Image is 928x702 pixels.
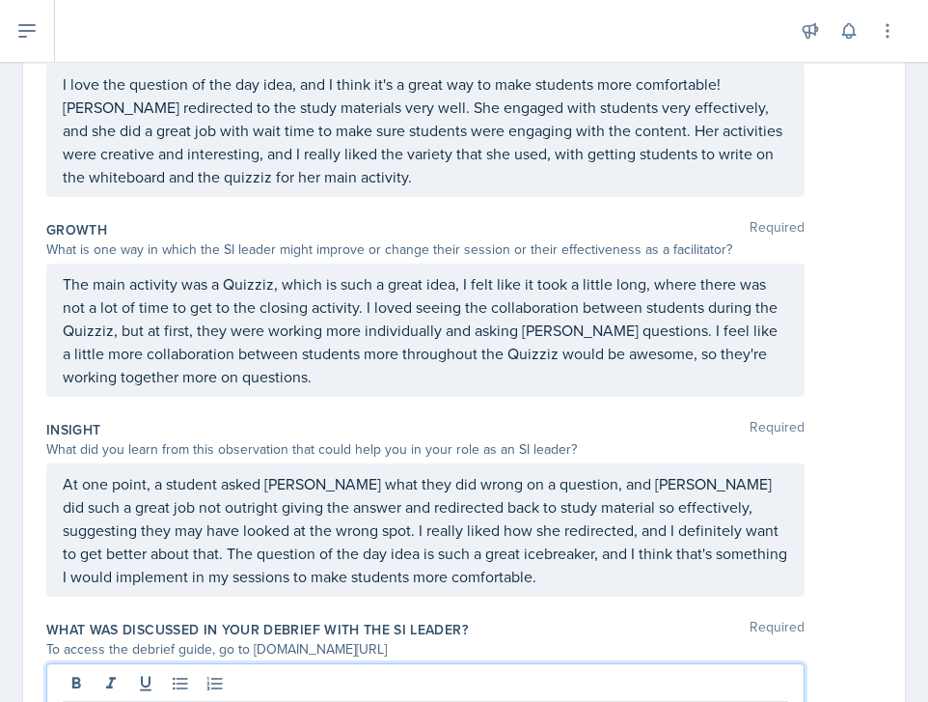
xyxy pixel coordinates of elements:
[46,620,468,639] label: What was discussed in your debrief with the SI Leader?
[46,439,805,460] div: What did you learn from this observation that could help you in your role as an SI leader?
[750,220,805,239] span: Required
[46,420,100,439] label: Insight
[46,239,805,260] div: What is one way in which the SI leader might improve or change their session or their effectivene...
[750,420,805,439] span: Required
[750,620,805,639] span: Required
[63,72,788,188] p: I love the question of the day idea, and I think it's a great way to make students more comfortab...
[63,272,788,388] p: The main activity was a Quizziz, which is such a great idea, I felt like it took a little long, w...
[46,220,107,239] label: Growth
[46,639,805,660] div: To access the debrief guide, go to [DOMAIN_NAME][URL]
[63,472,788,588] p: At one point, a student asked [PERSON_NAME] what they did wrong on a question, and [PERSON_NAME] ...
